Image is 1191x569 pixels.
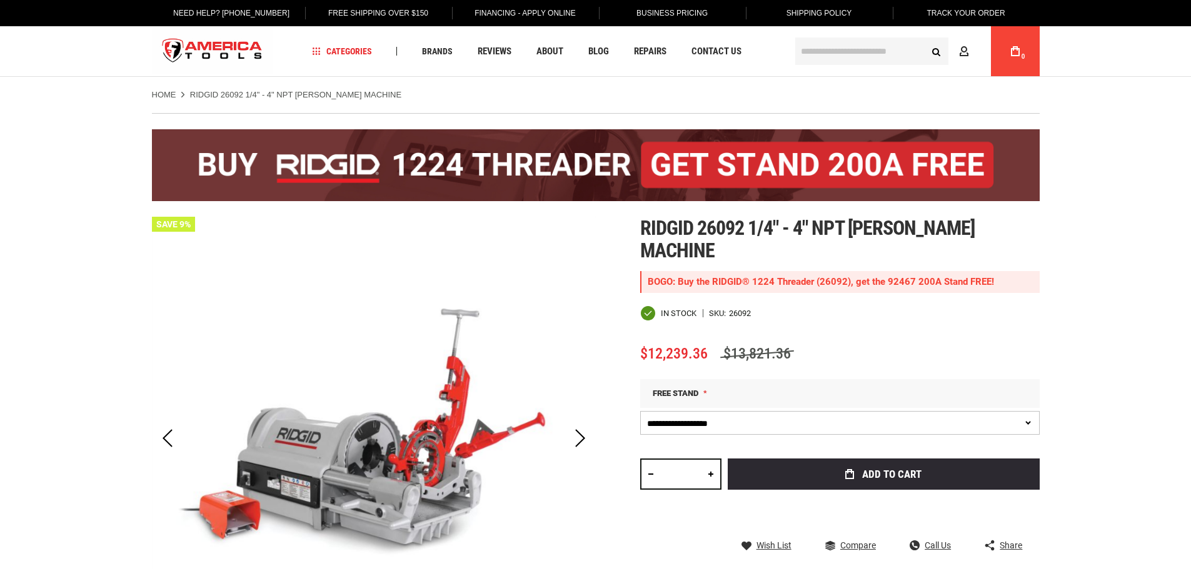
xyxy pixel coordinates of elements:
[152,28,273,75] a: store logo
[634,47,666,56] span: Repairs
[628,43,672,60] a: Repairs
[536,47,563,56] span: About
[152,129,1040,201] img: BOGO: Buy the RIDGID® 1224 Threader (26092), get the 92467 200A Stand FREE!
[729,309,751,317] div: 26092
[720,345,794,362] span: $13,821.36
[531,43,569,60] a: About
[1022,53,1025,60] span: 0
[422,47,453,56] span: Brands
[709,309,729,317] strong: SKU
[1000,541,1022,550] span: Share
[583,43,615,60] a: Blog
[862,469,922,480] span: Add to Cart
[1003,26,1027,76] a: 0
[478,47,511,56] span: Reviews
[691,47,741,56] span: Contact Us
[312,47,372,56] span: Categories
[686,43,747,60] a: Contact Us
[152,89,176,101] a: Home
[653,388,698,398] span: Free Stand
[416,43,458,60] a: Brands
[825,540,876,551] a: Compare
[588,47,609,56] span: Blog
[640,216,975,262] span: Ridgid 26092 1/4" - 4" npt [PERSON_NAME] machine
[786,9,852,17] span: Shipping Policy
[640,271,1040,293] div: BOGO: Buy the RIDGID® 1224 Threader (26092), get the 92467 200A Stand FREE!
[661,309,696,317] span: In stock
[640,345,708,362] span: $12,239.36
[190,90,401,99] strong: RIDGID 26092 1/4" - 4" NPT [PERSON_NAME] MACHINE
[728,458,1040,490] button: Add to Cart
[756,541,791,550] span: Wish List
[640,305,696,321] div: Availability
[840,541,876,550] span: Compare
[306,43,378,60] a: Categories
[741,540,791,551] a: Wish List
[472,43,517,60] a: Reviews
[152,28,273,75] img: America Tools
[910,540,951,551] a: Call Us
[925,39,948,63] button: Search
[925,541,951,550] span: Call Us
